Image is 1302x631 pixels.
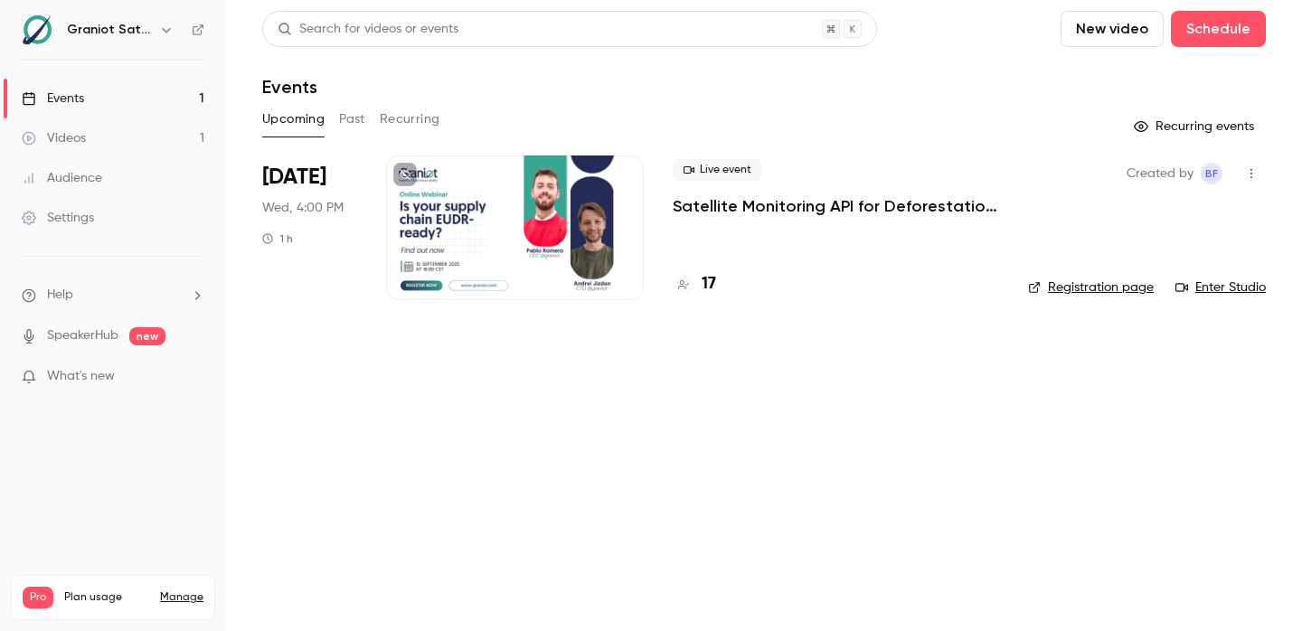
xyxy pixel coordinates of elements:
span: Created by [1127,163,1193,184]
div: Sep 10 Wed, 4:00 PM (Europe/Paris) [262,155,357,300]
h4: 17 [702,272,716,297]
a: Satellite Monitoring API for Deforestation Verification – EUDR Supply Chains [673,195,999,217]
h1: Events [262,76,317,98]
span: Live event [673,159,762,181]
div: 1 h [262,231,293,246]
li: help-dropdown-opener [22,286,204,305]
span: Help [47,286,73,305]
button: Schedule [1171,11,1266,47]
span: new [129,327,165,345]
span: [DATE] [262,163,326,192]
button: Past [339,105,365,134]
div: Videos [22,129,86,147]
span: What's new [47,367,115,386]
button: New video [1061,11,1164,47]
span: Wed, 4:00 PM [262,199,344,217]
a: SpeakerHub [47,326,118,345]
div: Audience [22,169,102,187]
a: Registration page [1028,278,1154,297]
img: Graniot Satellite Technologies SL [23,15,52,44]
div: Events [22,89,84,108]
span: BF [1205,163,1218,184]
span: Plan usage [64,590,149,605]
h6: Graniot Satellite Technologies SL [67,21,152,39]
span: Beliza Falcon [1201,163,1222,184]
span: Pro [23,587,53,608]
a: 17 [673,272,716,297]
button: Recurring [380,105,440,134]
a: Manage [160,590,203,605]
button: Recurring events [1126,112,1266,141]
button: Upcoming [262,105,325,134]
a: Enter Studio [1175,278,1266,297]
div: Settings [22,209,94,227]
div: Search for videos or events [278,20,458,39]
